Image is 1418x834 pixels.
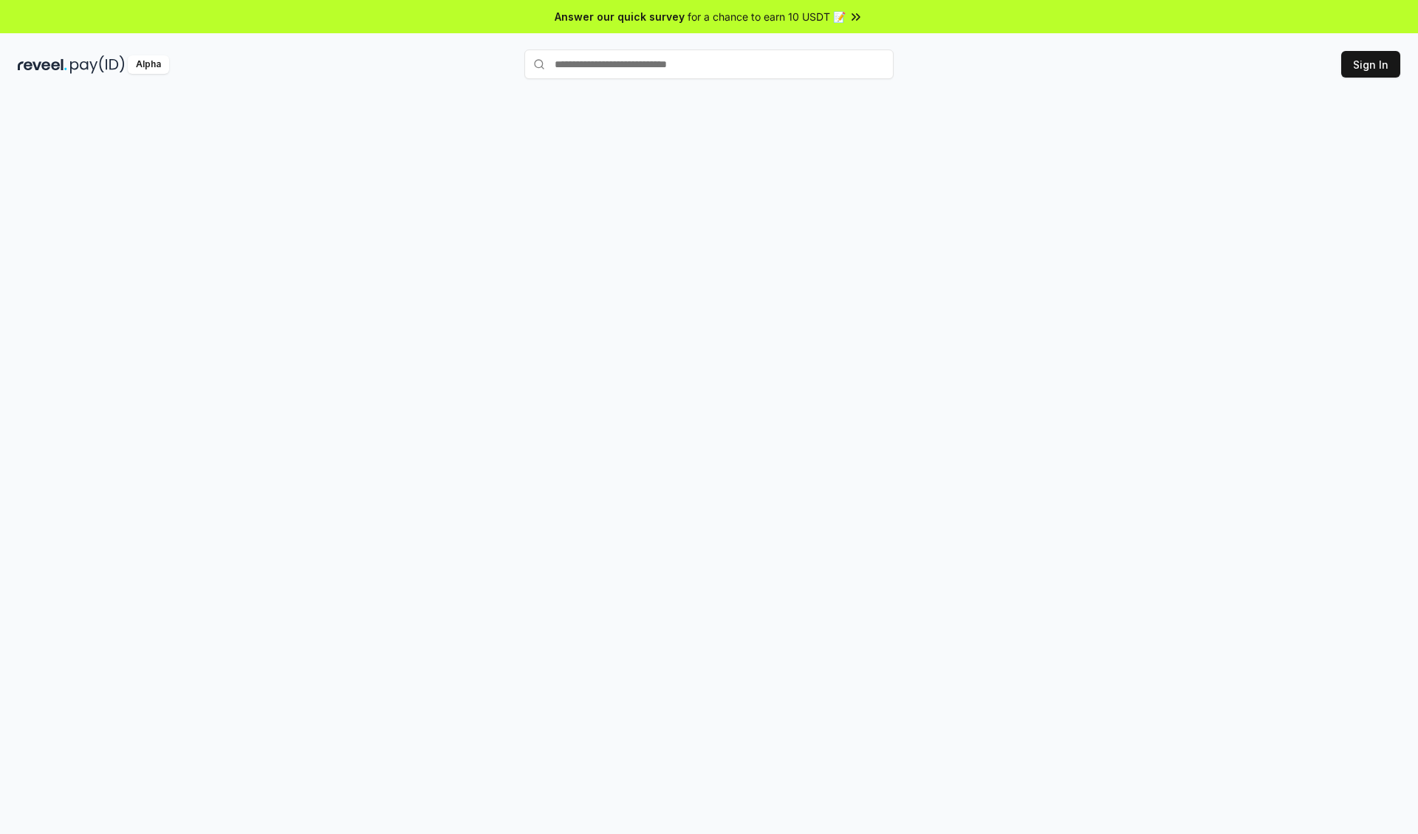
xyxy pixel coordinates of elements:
span: for a chance to earn 10 USDT 📝 [688,9,846,24]
img: pay_id [70,55,125,74]
div: Alpha [128,55,169,74]
span: Answer our quick survey [555,9,685,24]
img: reveel_dark [18,55,67,74]
button: Sign In [1341,51,1400,78]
